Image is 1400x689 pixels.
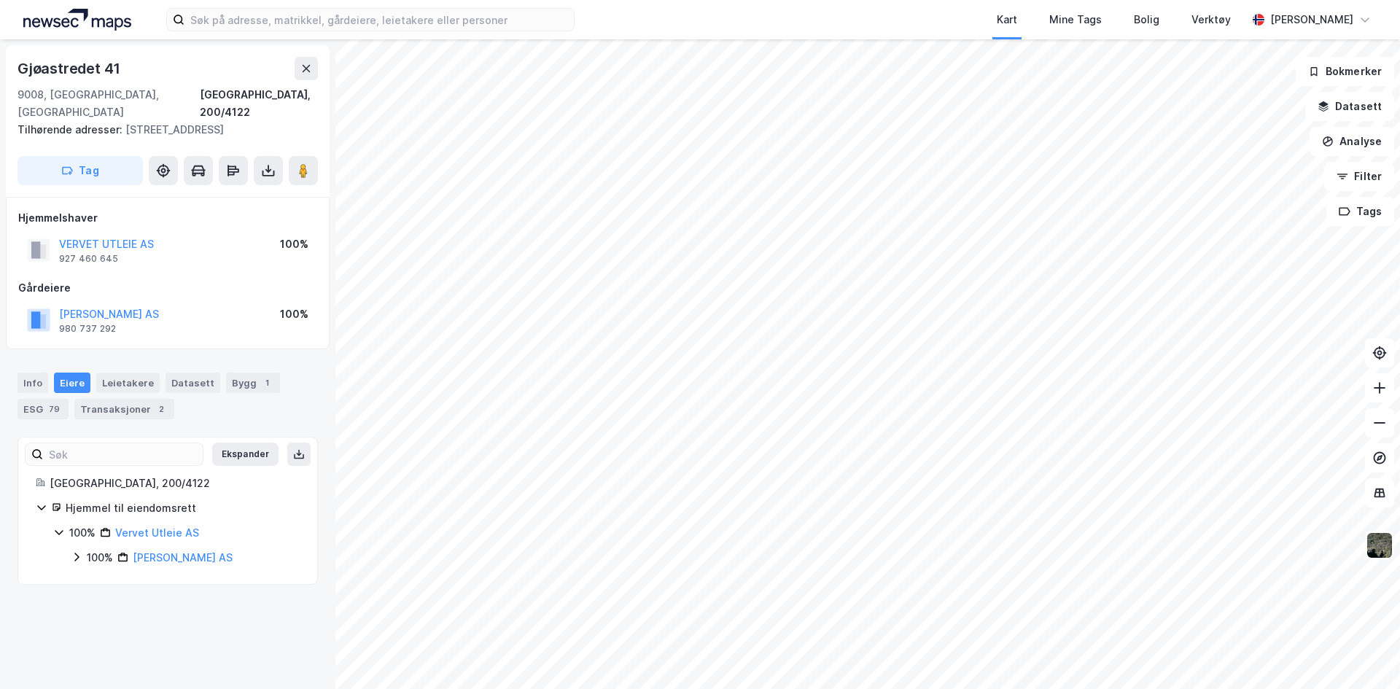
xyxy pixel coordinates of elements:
div: Verktøy [1191,11,1231,28]
button: Tags [1326,197,1394,226]
div: Hjemmel til eiendomsrett [66,499,300,517]
div: Gjøastredet 41 [17,57,123,80]
iframe: Chat Widget [1327,619,1400,689]
input: Søk på adresse, matrikkel, gårdeiere, leietakere eller personer [184,9,574,31]
div: [STREET_ADDRESS] [17,121,306,139]
div: ESG [17,399,69,419]
div: [PERSON_NAME] [1270,11,1353,28]
div: [GEOGRAPHIC_DATA], 200/4122 [200,86,318,121]
div: [GEOGRAPHIC_DATA], 200/4122 [50,475,300,492]
div: 100% [87,549,113,567]
img: logo.a4113a55bc3d86da70a041830d287a7e.svg [23,9,131,31]
div: 1 [260,375,274,390]
div: Bygg [226,373,280,393]
div: 9008, [GEOGRAPHIC_DATA], [GEOGRAPHIC_DATA] [17,86,200,121]
div: 980 737 292 [59,323,116,335]
div: Kart [997,11,1017,28]
div: Datasett [166,373,220,393]
input: Søk [43,443,203,465]
button: Tag [17,156,143,185]
button: Ekspander [212,443,279,466]
button: Analyse [1310,127,1394,156]
div: Mine Tags [1049,11,1102,28]
div: Transaksjoner [74,399,174,419]
div: 927 460 645 [59,253,118,265]
button: Bokmerker [1296,57,1394,86]
button: Filter [1324,162,1394,191]
div: Leietakere [96,373,160,393]
div: 100% [280,235,308,253]
div: 79 [46,402,63,416]
div: Hjemmelshaver [18,209,317,227]
div: 2 [154,402,168,416]
div: Gårdeiere [18,279,317,297]
div: 100% [280,305,308,323]
a: [PERSON_NAME] AS [133,551,233,564]
div: Bolig [1134,11,1159,28]
img: 9k= [1366,532,1393,559]
div: Eiere [54,373,90,393]
div: 100% [69,524,96,542]
span: Tilhørende adresser: [17,123,125,136]
div: Info [17,373,48,393]
button: Datasett [1305,92,1394,121]
a: Vervet Utleie AS [115,526,199,539]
